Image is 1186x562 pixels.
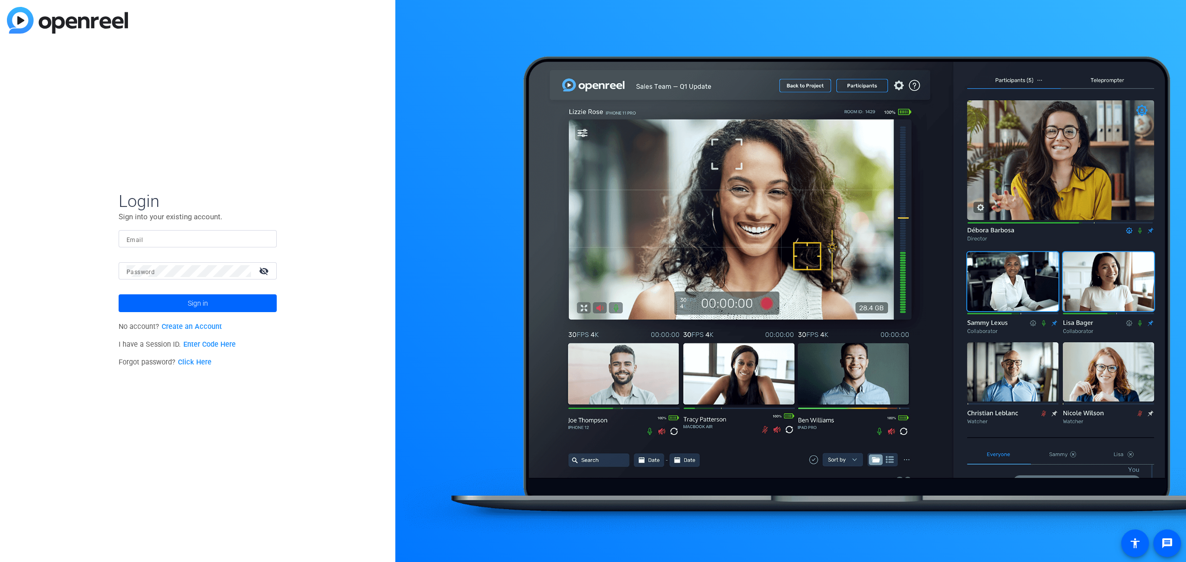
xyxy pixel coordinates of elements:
mat-icon: accessibility [1129,537,1141,549]
button: Sign in [119,294,277,312]
a: Click Here [178,358,212,366]
a: Enter Code Here [183,340,236,349]
span: Sign in [188,291,208,316]
p: Sign into your existing account. [119,211,277,222]
span: I have a Session ID. [119,340,236,349]
span: Forgot password? [119,358,212,366]
input: Enter Email Address [127,233,269,245]
a: Create an Account [162,322,222,331]
mat-icon: message [1161,537,1173,549]
mat-label: Password [127,269,155,276]
span: Login [119,191,277,211]
img: blue-gradient.svg [7,7,128,34]
span: No account? [119,322,222,331]
mat-icon: visibility_off [253,264,277,278]
mat-label: Email [127,237,143,243]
